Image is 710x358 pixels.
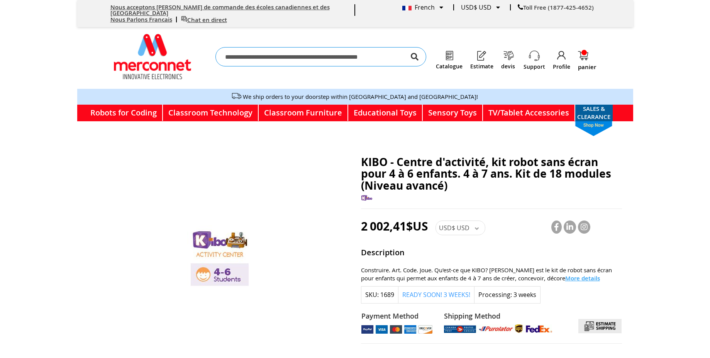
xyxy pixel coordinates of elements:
span: USD [457,224,469,232]
a: Kibo [361,198,373,205]
a: Robots for Coding [85,105,163,121]
a: Profile [553,63,570,71]
img: French.png [402,6,412,10]
a: Nous Parlons Francais [110,15,172,24]
a: Chat en direct [181,16,227,24]
span: 2 002,41$US [361,218,428,234]
a: We ship orders to your doorstep within [GEOGRAPHIC_DATA] and [GEOGRAPHIC_DATA]! [243,93,478,100]
strong: SKU [365,290,379,299]
img: Catalogue [444,50,455,61]
img: Profile.png [556,50,567,61]
a: Estimate [470,63,493,70]
a: panier [578,51,596,70]
a: Catalogue [436,63,463,70]
div: Construire. Art. Code. Joue. Qu'est-ce que KIBO? [PERSON_NAME] est le kit de robot sans écran pou... [361,266,622,282]
strong: Payment Method [361,311,433,321]
img: Kibo [361,192,373,204]
img: Estimate [476,50,487,61]
a: store logo [114,34,191,79]
img: calculate estimate shipping [578,319,622,333]
span: More details [565,274,600,282]
img: live chat [181,16,187,22]
span: Ready Soon! 3 Weeks! [402,290,470,299]
a: Support [524,63,545,71]
strong: Description [361,247,622,260]
strong: Processing [478,290,512,299]
a: Classroom Furniture [259,105,348,121]
a: SALES & CLEARANCEshop now [575,105,613,121]
a: TV/Tablet Accessories [483,105,575,121]
span: KIBO - Centre d'activité, kit robot sans écran pour 4 à 6 enfants. 4 à 7 ans. Kit de 18 modules (... [361,154,611,193]
strong: Shipping Method [444,311,552,321]
a: Classroom Technology [163,105,259,121]
a: Toll Free (1877-425-4652) [518,3,594,12]
a: Nous acceptons [PERSON_NAME] de commande des écoles canadiennes et des [GEOGRAPHIC_DATA] [110,3,330,17]
span: shop now [571,121,616,136]
span: French [402,3,435,12]
div: 3 weeks [513,290,536,299]
a: Sensory Toys [423,105,483,121]
span: USD [479,3,491,12]
div: 1689 [380,290,394,299]
span: panier [578,64,596,70]
span: USD$ [439,224,455,232]
span: USD$ [461,3,477,12]
button: Search [411,47,419,66]
a: Educational Toys [348,105,423,121]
